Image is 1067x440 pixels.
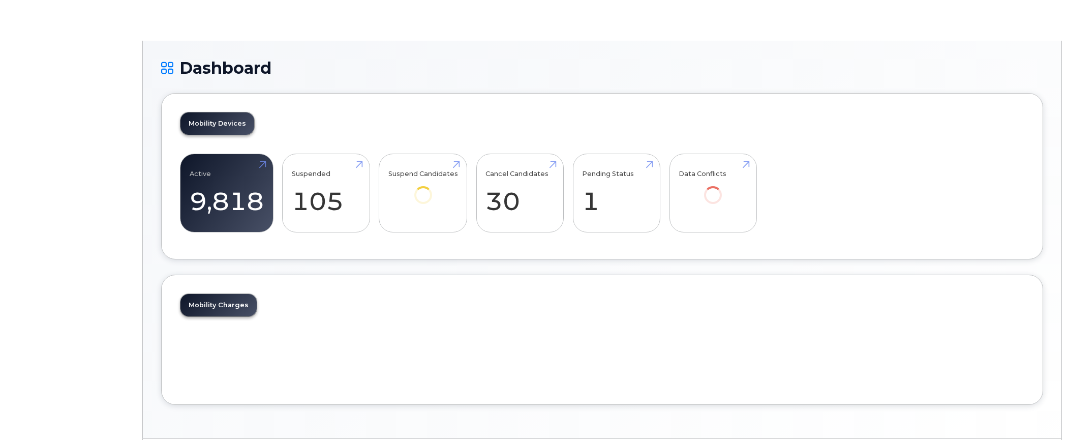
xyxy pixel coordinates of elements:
a: Suspend Candidates [388,160,458,218]
a: Mobility Devices [180,112,254,135]
a: Data Conflicts [679,160,747,218]
a: Mobility Charges [180,294,257,316]
a: Pending Status 1 [582,160,651,227]
a: Cancel Candidates 30 [485,160,554,227]
a: Suspended 105 [292,160,360,227]
h1: Dashboard [161,59,1043,77]
a: Active 9,818 [190,160,264,227]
